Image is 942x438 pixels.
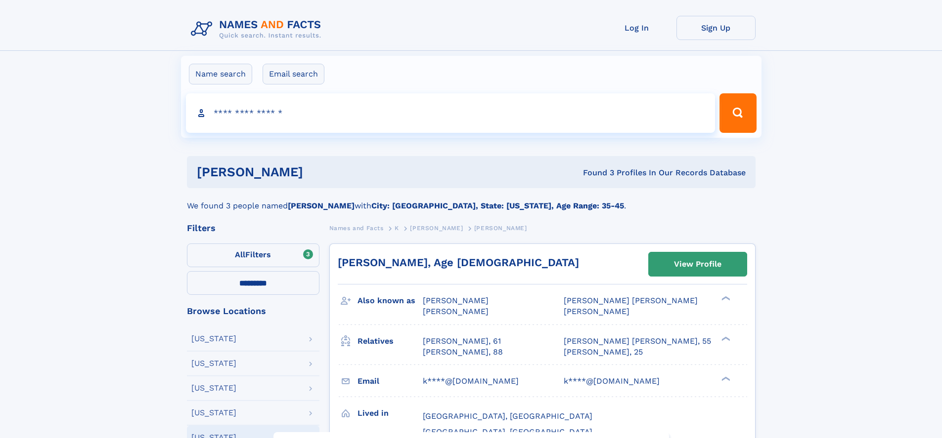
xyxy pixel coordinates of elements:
[371,201,624,210] b: City: [GEOGRAPHIC_DATA], State: [US_STATE], Age Range: 35-45
[719,93,756,133] button: Search Button
[564,307,629,316] span: [PERSON_NAME]
[674,253,721,276] div: View Profile
[197,166,443,178] h1: [PERSON_NAME]
[189,64,252,84] label: Name search
[564,336,711,347] a: [PERSON_NAME] [PERSON_NAME], 55
[329,222,384,234] a: Names and Facts
[191,359,236,367] div: [US_STATE]
[187,307,319,316] div: Browse Locations
[443,167,746,178] div: Found 3 Profiles In Our Records Database
[395,222,399,234] a: K
[263,64,324,84] label: Email search
[186,93,716,133] input: search input
[597,16,676,40] a: Log In
[187,188,756,212] div: We found 3 people named with .
[358,333,423,350] h3: Relatives
[187,243,319,267] label: Filters
[649,252,747,276] a: View Profile
[719,335,731,342] div: ❯
[423,307,489,316] span: [PERSON_NAME]
[191,409,236,417] div: [US_STATE]
[423,427,592,437] span: [GEOGRAPHIC_DATA], [GEOGRAPHIC_DATA]
[358,373,423,390] h3: Email
[358,292,423,309] h3: Also known as
[423,296,489,305] span: [PERSON_NAME]
[410,222,463,234] a: [PERSON_NAME]
[719,295,731,302] div: ❯
[719,375,731,382] div: ❯
[564,347,643,358] a: [PERSON_NAME], 25
[235,250,245,259] span: All
[288,201,355,210] b: [PERSON_NAME]
[187,224,319,233] div: Filters
[423,336,501,347] a: [PERSON_NAME], 61
[338,256,579,269] a: [PERSON_NAME], Age [DEMOGRAPHIC_DATA]
[410,225,463,232] span: [PERSON_NAME]
[423,347,503,358] a: [PERSON_NAME], 88
[395,225,399,232] span: K
[191,335,236,343] div: [US_STATE]
[191,384,236,392] div: [US_STATE]
[358,405,423,422] h3: Lived in
[676,16,756,40] a: Sign Up
[187,16,329,42] img: Logo Names and Facts
[423,411,592,421] span: [GEOGRAPHIC_DATA], [GEOGRAPHIC_DATA]
[474,225,527,232] span: [PERSON_NAME]
[564,296,698,305] span: [PERSON_NAME] [PERSON_NAME]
